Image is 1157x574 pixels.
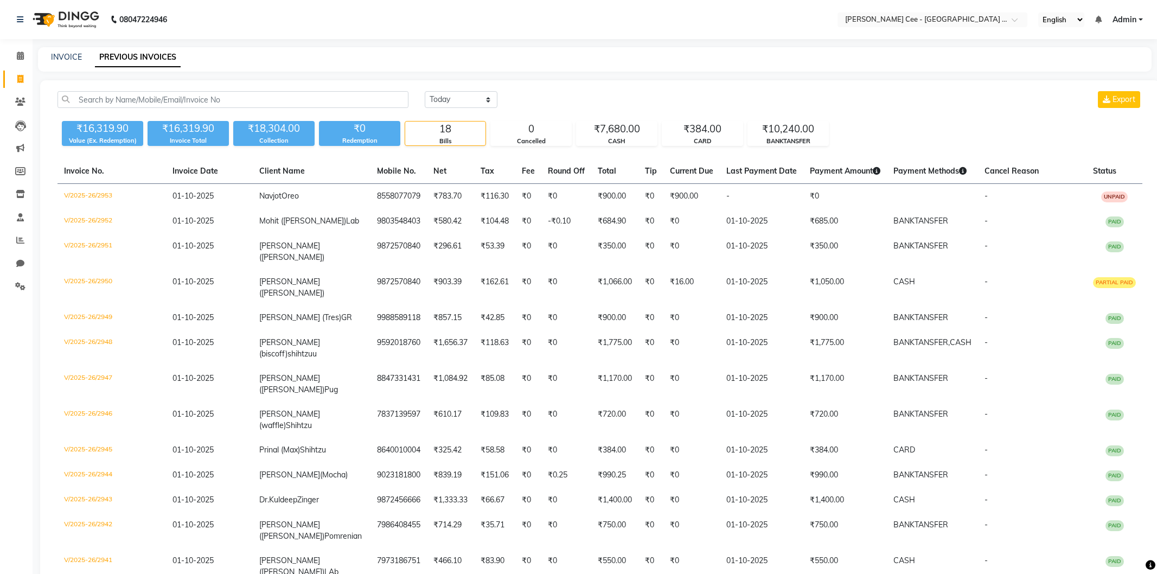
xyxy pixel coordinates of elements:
span: CASH [893,556,915,565]
span: Pug [324,385,338,394]
span: [PERSON_NAME] [259,241,320,251]
span: Tax [481,166,494,176]
span: 01-10-2025 [172,445,214,455]
span: - [985,495,988,505]
span: PAID [1105,445,1124,456]
td: ₹0 [638,234,663,270]
td: 7986408455 [370,513,427,549]
td: ₹990.00 [803,463,887,488]
span: PARTIAL PAID [1093,277,1136,288]
td: ₹750.00 [591,513,638,549]
span: BANKTANSFER, [893,337,950,347]
span: Mohit ([PERSON_NAME]) [259,216,346,226]
span: [PERSON_NAME] ([PERSON_NAME]) [259,373,324,394]
td: V/2025-26/2942 [57,513,166,549]
span: Oreo [282,191,299,201]
td: V/2025-26/2951 [57,234,166,270]
td: ₹1,333.33 [427,488,474,513]
td: V/2025-26/2948 [57,330,166,366]
td: ₹857.15 [427,305,474,330]
span: 01-10-2025 [172,373,214,383]
span: - [985,191,988,201]
span: [PERSON_NAME] [259,277,320,286]
span: Last Payment Date [726,166,797,176]
span: 01-10-2025 [172,277,214,286]
td: ₹0 [663,513,720,549]
td: ₹0 [541,234,591,270]
td: ₹0 [663,463,720,488]
td: 01-10-2025 [720,513,803,549]
div: CARD [662,137,743,146]
span: - [985,216,988,226]
td: ₹1,170.00 [591,366,638,402]
span: Status [1093,166,1116,176]
td: ₹0 [638,184,663,209]
td: ₹0 [638,366,663,402]
button: Export [1098,91,1140,108]
span: Zinger [297,495,319,505]
span: Net [433,166,446,176]
td: ₹42.85 [474,305,515,330]
span: PAID [1105,338,1124,349]
td: ₹0 [541,488,591,513]
td: ₹0 [638,513,663,549]
span: - [985,277,988,286]
div: ₹16,319.90 [148,121,229,136]
td: ₹0 [638,463,663,488]
span: 01-10-2025 [172,191,214,201]
span: Cancel Reason [985,166,1039,176]
span: Payment Amount [810,166,880,176]
span: ([PERSON_NAME]) [259,288,324,298]
td: ₹16.00 [663,270,720,305]
td: ₹85.08 [474,366,515,402]
span: Admin [1113,14,1136,25]
span: PAID [1105,520,1124,531]
span: BANKTANSFER [893,409,948,419]
td: ₹990.25 [591,463,638,488]
td: ₹0 [541,438,591,463]
span: CARD [893,445,915,455]
td: ₹162.61 [474,270,515,305]
td: - [720,184,803,209]
td: V/2025-26/2943 [57,488,166,513]
div: Redemption [319,136,400,145]
span: - [985,373,988,383]
span: BANKTANSFER [893,373,948,383]
b: 08047224946 [119,4,167,35]
td: ₹0 [803,184,887,209]
td: 8847331431 [370,366,427,402]
span: BANKTANSFER [893,216,948,226]
span: - [985,520,988,530]
td: ₹53.39 [474,234,515,270]
td: 9872456666 [370,488,427,513]
div: ₹16,319.90 [62,121,143,136]
div: 18 [405,122,485,137]
span: Navjot [259,191,282,201]
td: 9592018760 [370,330,427,366]
td: ₹104.48 [474,209,515,234]
td: ₹58.58 [474,438,515,463]
td: ₹0 [638,488,663,513]
td: ₹0 [638,209,663,234]
span: 01-10-2025 [172,495,214,505]
td: V/2025-26/2945 [57,438,166,463]
td: ₹900.00 [803,305,887,330]
td: 01-10-2025 [720,234,803,270]
td: ₹0 [541,402,591,438]
span: CASH [950,337,971,347]
input: Search by Name/Mobile/Email/Invoice No [57,91,408,108]
td: ₹0 [515,330,541,366]
td: 9872570840 [370,234,427,270]
span: Lab [346,216,359,226]
span: PAID [1105,374,1124,385]
a: PREVIOUS INVOICES [95,48,181,67]
span: PAID [1105,470,1124,481]
td: ₹0 [515,513,541,549]
td: ₹384.00 [591,438,638,463]
td: ₹720.00 [803,402,887,438]
td: ₹0 [515,305,541,330]
td: 01-10-2025 [720,488,803,513]
span: 01-10-2025 [172,520,214,530]
td: 01-10-2025 [720,330,803,366]
td: 8558077079 [370,184,427,209]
